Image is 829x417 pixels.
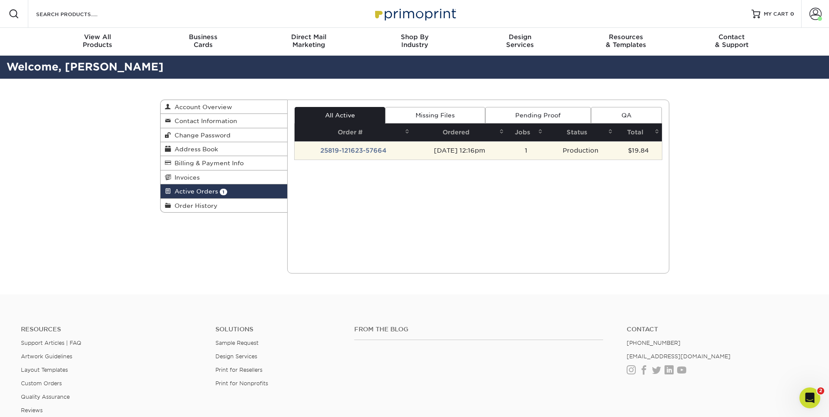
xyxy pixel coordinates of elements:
a: Invoices [161,170,288,184]
span: Contact [679,33,785,41]
a: Design Services [215,353,257,360]
div: Products [45,33,151,49]
a: Billing & Payment Info [161,156,288,170]
iframe: Intercom live chat [799,387,820,408]
span: Design [467,33,573,41]
a: Sample Request [215,340,258,346]
a: All Active [295,107,385,123]
h4: Resources [21,326,202,333]
span: Change Password [171,132,231,139]
a: [EMAIL_ADDRESS][DOMAIN_NAME] [627,353,731,360]
a: View AllProducts [45,28,151,56]
span: Invoices [171,174,200,181]
a: Contact& Support [679,28,785,56]
div: Industry [362,33,467,49]
a: Account Overview [161,100,288,114]
a: Print for Nonprofits [215,380,268,387]
a: Custom Orders [21,380,62,387]
span: Active Orders [171,188,218,195]
iframe: Google Customer Reviews [2,390,74,414]
span: Direct Mail [256,33,362,41]
span: View All [45,33,151,41]
div: & Templates [573,33,679,49]
span: 1 [220,189,227,195]
span: Account Overview [171,103,232,110]
a: Resources& Templates [573,28,679,56]
td: Production [545,141,615,160]
a: Shop ByIndustry [362,28,467,56]
div: Cards [150,33,256,49]
th: Ordered [412,123,507,141]
span: Order History [171,202,218,209]
a: Support Articles | FAQ [21,340,81,346]
span: MY CART [764,10,789,18]
span: Contact Information [171,117,237,124]
h4: Solutions [215,326,341,333]
div: Services [467,33,573,49]
a: QA [591,107,661,123]
span: 0 [790,11,794,17]
div: & Support [679,33,785,49]
img: Primoprint [371,4,458,23]
td: 1 [507,141,546,160]
a: Direct MailMarketing [256,28,362,56]
span: 2 [817,387,824,394]
a: Missing Files [385,107,485,123]
th: Status [545,123,615,141]
a: Layout Templates [21,367,68,373]
span: Shop By [362,33,467,41]
a: Active Orders 1 [161,184,288,198]
a: [PHONE_NUMBER] [627,340,681,346]
a: Order History [161,199,288,212]
td: 25819-121623-57664 [295,141,412,160]
span: Address Book [171,146,218,153]
a: Contact [627,326,808,333]
td: [DATE] 12:16pm [412,141,507,160]
th: Order # [295,123,412,141]
a: Address Book [161,142,288,156]
a: Artwork Guidelines [21,353,72,360]
input: SEARCH PRODUCTS..... [35,9,120,19]
th: Jobs [507,123,546,141]
a: Print for Resellers [215,367,262,373]
a: Contact Information [161,114,288,128]
td: $19.84 [615,141,662,160]
th: Total [615,123,662,141]
a: Change Password [161,128,288,142]
a: DesignServices [467,28,573,56]
span: Resources [573,33,679,41]
h4: From the Blog [354,326,603,333]
a: Pending Proof [485,107,591,123]
a: BusinessCards [150,28,256,56]
span: Business [150,33,256,41]
span: Billing & Payment Info [171,160,244,167]
div: Marketing [256,33,362,49]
